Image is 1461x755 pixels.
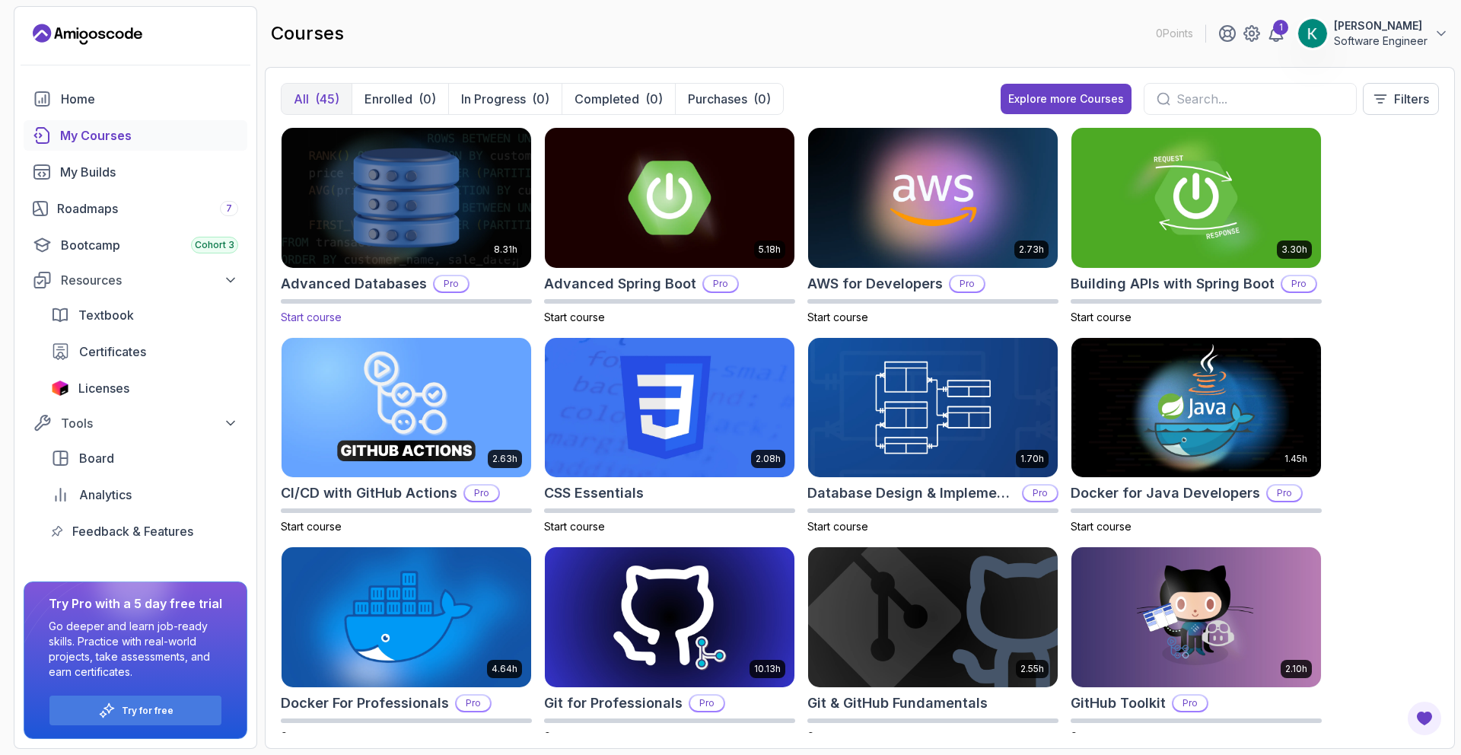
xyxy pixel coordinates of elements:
p: Go deeper and learn job-ready skills. Practice with real-world projects, take assessments, and ea... [49,619,222,680]
p: Pro [465,486,498,501]
img: GitHub Toolkit card [1071,547,1321,687]
span: Start course [281,311,342,323]
span: Textbook [78,306,134,324]
img: CSS Essentials card [545,338,794,478]
p: In Progress [461,90,526,108]
button: Filters [1363,83,1439,115]
p: 2.10h [1285,663,1307,675]
div: (0) [532,90,549,108]
img: AWS for Developers card [808,128,1058,268]
span: Cohort 3 [195,239,234,251]
h2: Advanced Databases [281,273,427,295]
p: Software Engineer [1334,33,1428,49]
h2: Advanced Spring Boot [544,273,696,295]
p: All [294,90,309,108]
button: Resources [24,266,247,294]
button: Tools [24,409,247,437]
img: Advanced Spring Boot card [545,128,794,268]
button: Enrolled(0) [352,84,448,114]
h2: Database Design & Implementation [807,483,1016,504]
img: Docker for Java Developers card [1071,338,1321,478]
h2: CSS Essentials [544,483,644,504]
p: 0 Points [1156,26,1193,41]
div: Tools [61,414,238,432]
h2: AWS for Developers [807,273,943,295]
span: 7 [226,202,232,215]
button: Purchases(0) [675,84,783,114]
div: Resources [61,271,238,289]
button: All(45) [282,84,352,114]
div: My Courses [60,126,238,145]
img: user profile image [1298,19,1327,48]
button: In Progress(0) [448,84,562,114]
p: Pro [690,696,724,711]
span: Start course [544,730,605,743]
p: 4.64h [492,663,517,675]
img: jetbrains icon [51,381,69,396]
span: Certificates [79,342,146,361]
img: Advanced Databases card [275,124,537,271]
p: 3.30h [1281,244,1307,256]
p: 10.13h [754,663,781,675]
span: Start course [807,311,868,323]
img: Database Design & Implementation card [808,338,1058,478]
p: 1.45h [1284,453,1307,465]
a: Explore more Courses [1001,84,1132,114]
a: 1 [1267,24,1285,43]
h2: CI/CD with GitHub Actions [281,483,457,504]
img: Git & GitHub Fundamentals card [808,547,1058,687]
img: Building APIs with Spring Boot card [1071,128,1321,268]
p: Enrolled [364,90,412,108]
a: roadmaps [24,193,247,224]
span: Start course [1071,730,1132,743]
div: Explore more Courses [1008,91,1124,107]
p: Pro [950,276,984,291]
img: Docker For Professionals card [282,547,531,687]
h2: Docker for Java Developers [1071,483,1260,504]
p: 2.63h [492,453,517,465]
p: Completed [575,90,639,108]
p: 2.73h [1019,244,1044,256]
p: Pro [434,276,468,291]
p: 2.08h [756,453,781,465]
button: Completed(0) [562,84,675,114]
a: courses [24,120,247,151]
div: 1 [1273,20,1288,35]
span: Start course [281,730,342,743]
div: (0) [753,90,771,108]
h2: Building APIs with Spring Boot [1071,273,1275,295]
button: Open Feedback Button [1406,700,1443,737]
p: [PERSON_NAME] [1334,18,1428,33]
span: Start course [807,730,868,743]
div: My Builds [60,163,238,181]
h2: courses [271,21,344,46]
input: Search... [1176,90,1344,108]
p: Pro [1268,486,1301,501]
h2: Git & GitHub Fundamentals [807,693,988,714]
span: Feedback & Features [72,522,193,540]
a: certificates [42,336,247,367]
div: (0) [419,90,436,108]
a: bootcamp [24,230,247,260]
p: Purchases [688,90,747,108]
span: Start course [1071,520,1132,533]
p: Pro [1173,696,1207,711]
span: Start course [1071,311,1132,323]
p: Pro [457,696,490,711]
a: Try for free [122,705,173,717]
p: Pro [1282,276,1316,291]
a: builds [24,157,247,187]
p: Pro [1023,486,1057,501]
h2: Git for Professionals [544,693,683,714]
span: Board [79,449,114,467]
h2: GitHub Toolkit [1071,693,1166,714]
p: Pro [704,276,737,291]
div: (0) [645,90,663,108]
span: Start course [544,311,605,323]
p: 8.31h [494,244,517,256]
a: analytics [42,479,247,510]
a: textbook [42,300,247,330]
a: feedback [42,516,247,546]
a: licenses [42,373,247,403]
